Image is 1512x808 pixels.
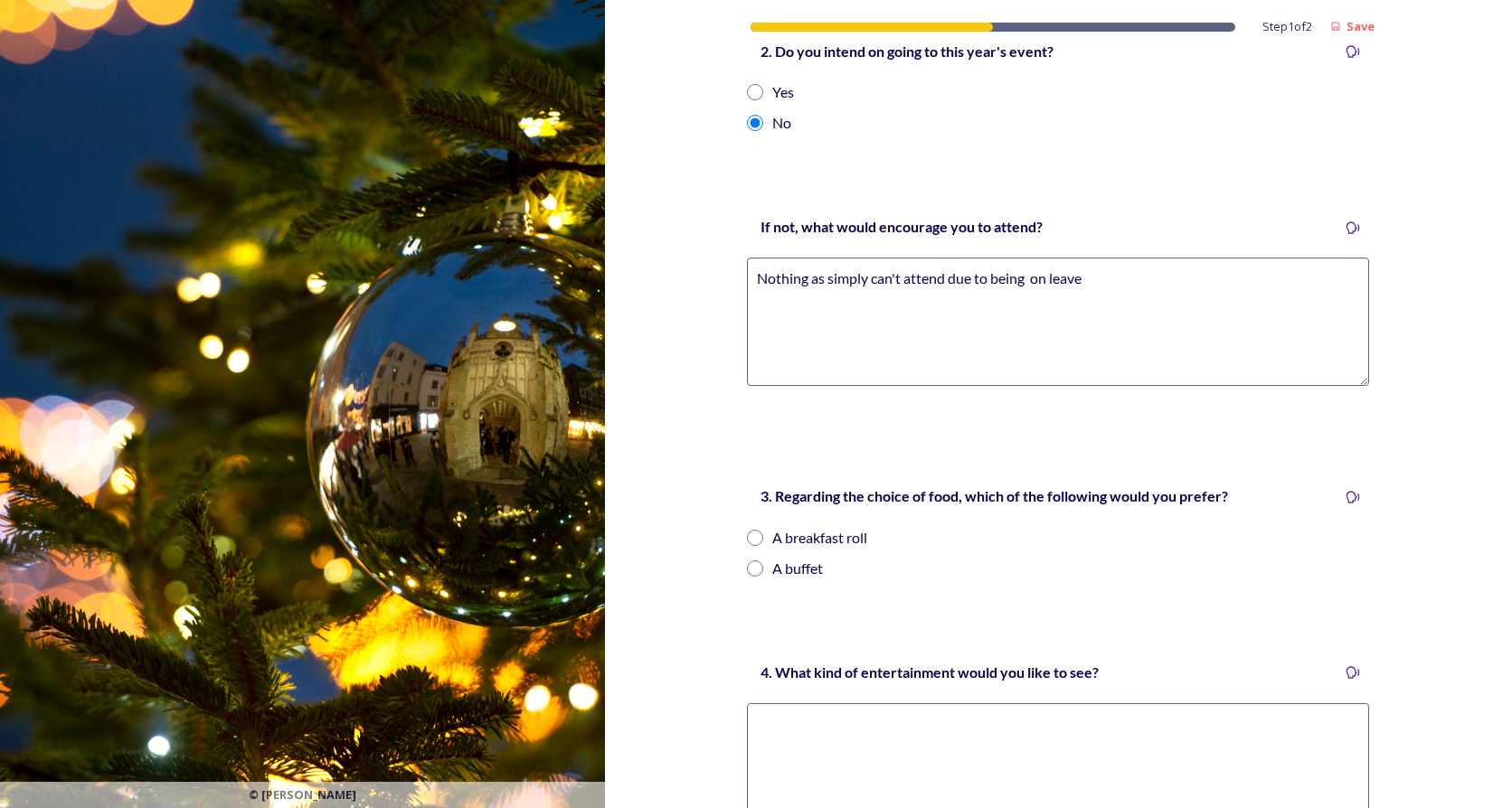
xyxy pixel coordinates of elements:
[761,487,1228,504] strong: 3. Regarding the choice of food, which of the following would you prefer?
[747,258,1369,386] textarea: Nothing as simply can't attend due to being on leave
[772,81,794,103] div: Yes
[772,112,791,134] div: No
[249,786,356,803] span: © [PERSON_NAME]
[761,42,1054,60] strong: 2. Do you intend on going to this year's event?
[761,218,1043,235] strong: If not, what would encourage you to attend?
[761,663,1099,681] strong: 4. What kind of entertainment would you like to see?
[772,527,867,549] div: A breakfast roll
[1347,18,1375,34] strong: Save
[1262,18,1312,35] span: Step 1 of 2
[772,558,823,579] div: A buffet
